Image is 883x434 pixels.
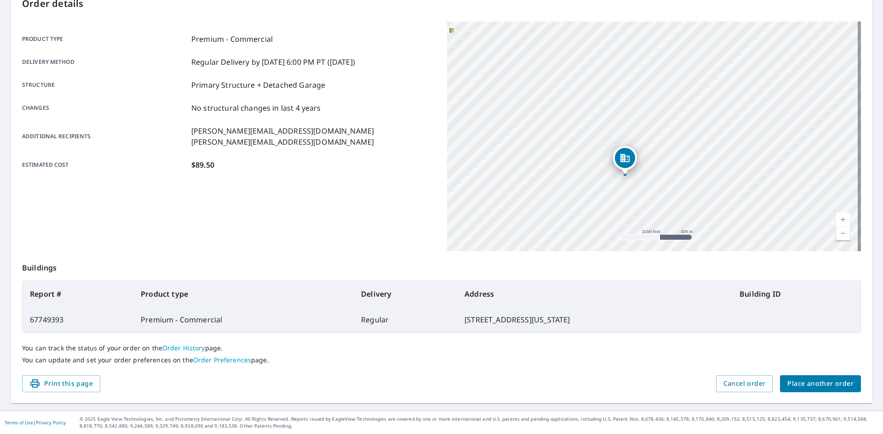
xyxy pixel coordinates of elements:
td: Regular [354,307,457,333]
p: Product type [22,34,188,45]
p: [PERSON_NAME][EMAIL_ADDRESS][DOMAIN_NAME] [191,136,374,147]
th: Report # [23,281,133,307]
div: Dropped pin, building 1, Commercial property, 514 E 82nd St New York, NY 10028 [613,146,637,175]
button: Place another order [780,375,861,392]
p: Structure [22,79,188,90]
p: Premium - Commercial [191,34,273,45]
p: Primary Structure + Detached Garage [191,79,325,90]
p: No structural changes in last 4 years [191,102,321,113]
span: Place another order [787,378,854,389]
a: Current Level 14, Zoom In [836,213,850,226]
p: $89.50 [191,159,214,170]
th: Address [457,281,732,307]
p: | [5,420,66,425]
a: Privacy Policy [36,419,66,426]
button: Print this page [22,375,100,392]
a: Order History [162,344,205,352]
span: Print this page [29,378,93,389]
p: © 2025 Eagle View Technologies, Inc. and Pictometry International Corp. All Rights Reserved. Repo... [80,416,878,429]
p: [PERSON_NAME][EMAIL_ADDRESS][DOMAIN_NAME] [191,125,374,136]
span: Cancel order [723,378,766,389]
p: You can track the status of your order on the page. [22,344,861,352]
button: Cancel order [716,375,773,392]
td: Premium - Commercial [133,307,354,333]
p: Estimated cost [22,159,188,170]
p: Buildings [22,251,861,281]
td: 67749393 [23,307,133,333]
th: Building ID [732,281,860,307]
p: Delivery method [22,56,188,68]
p: Additional recipients [22,125,188,147]
p: Changes [22,102,188,113]
th: Product type [133,281,354,307]
th: Delivery [354,281,457,307]
a: Terms of Use [5,419,33,426]
a: Current Level 14, Zoom Out [836,226,850,240]
td: [STREET_ADDRESS][US_STATE] [457,307,732,333]
p: Regular Delivery by [DATE] 6:00 PM PT ([DATE]) [191,56,355,68]
a: Order Preferences [193,355,251,364]
p: You can update and set your order preferences on the page. [22,356,861,364]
